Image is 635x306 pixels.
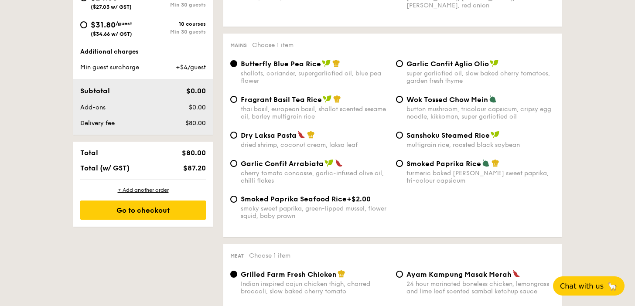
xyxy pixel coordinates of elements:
span: Garlic Confit Aglio Olio [406,60,489,68]
div: thai basil, european basil, shallot scented sesame oil, barley multigrain rice [241,105,389,120]
span: Wok Tossed Chow Mein [406,95,488,104]
input: Garlic Confit Arrabiatacherry tomato concasse, garlic-infused olive oil, chilli flakes [230,160,237,167]
div: Additional charges [80,48,206,56]
div: + Add another order [80,187,206,194]
input: Smoked Paprika Seafood Rice+$2.00smoky sweet paprika, green-lipped mussel, flower squid, baby prawn [230,196,237,203]
input: Ayam Kampung Masak Merah24 hour marinated boneless chicken, lemongrass and lime leaf scented samb... [396,271,403,278]
span: Fragrant Basil Tea Rice [241,95,322,104]
div: super garlicfied oil, slow baked cherry tomatoes, garden fresh thyme [406,70,555,85]
span: Garlic Confit Arrabiata [241,160,324,168]
span: Subtotal [80,87,110,95]
div: Go to checkout [80,201,206,220]
span: Choose 1 item [249,252,290,259]
div: cherry tomato concasse, garlic-infused olive oil, chilli flakes [241,170,389,184]
span: Mains [230,42,247,48]
img: icon-vegan.f8ff3823.svg [491,131,499,139]
span: Add-ons [80,104,106,111]
input: Smoked Paprika Riceturmeric baked [PERSON_NAME] sweet paprika, tri-colour capsicum [396,160,403,167]
div: shallots, coriander, supergarlicfied oil, blue pea flower [241,70,389,85]
span: Min guest surcharge [80,64,139,71]
input: $31.80/guest($34.66 w/ GST)10 coursesMin 30 guests [80,21,87,28]
input: Grilled Farm Fresh ChickenIndian inspired cajun chicken thigh, charred broccoli, slow baked cherr... [230,271,237,278]
div: 10 courses [143,21,206,27]
img: icon-vegan.f8ff3823.svg [323,95,331,103]
span: $31.80 [91,20,116,30]
span: Grilled Farm Fresh Chicken [241,270,337,279]
span: Smoked Paprika Rice [406,160,481,168]
span: Chat with us [560,282,604,290]
img: icon-vegan.f8ff3823.svg [324,159,333,167]
img: icon-chef-hat.a58ddaea.svg [338,270,345,278]
span: Butterfly Blue Pea Rice [241,60,321,68]
div: smoky sweet paprika, green-lipped mussel, flower squid, baby prawn [241,205,389,220]
span: Meat [230,253,244,259]
span: Sanshoku Steamed Rice [406,131,490,139]
div: Indian inspired cajun chicken thigh, charred broccoli, slow baked cherry tomato [241,280,389,295]
img: icon-chef-hat.a58ddaea.svg [332,59,340,67]
input: Wok Tossed Chow Meinbutton mushroom, tricolour capsicum, cripsy egg noodle, kikkoman, super garli... [396,96,403,103]
span: 🦙 [607,281,618,291]
img: icon-spicy.37a8142b.svg [512,270,520,278]
img: icon-spicy.37a8142b.svg [335,159,343,167]
img: icon-chef-hat.a58ddaea.svg [492,159,499,167]
input: Fragrant Basil Tea Ricethai basil, european basil, shallot scented sesame oil, barley multigrain ... [230,96,237,103]
div: turmeric baked [PERSON_NAME] sweet paprika, tri-colour capsicum [406,170,555,184]
div: Min 30 guests [143,29,206,35]
input: Butterfly Blue Pea Riceshallots, coriander, supergarlicfied oil, blue pea flower [230,60,237,67]
span: /guest [116,20,132,27]
span: $80.00 [185,119,206,127]
span: Total (w/ GST) [80,164,130,172]
button: Chat with us🦙 [553,276,625,296]
img: icon-chef-hat.a58ddaea.svg [333,95,341,103]
span: $87.20 [183,164,206,172]
span: Total [80,149,98,157]
span: $0.00 [186,87,206,95]
div: dried shrimp, coconut cream, laksa leaf [241,141,389,149]
img: icon-vegetarian.fe4039eb.svg [489,95,497,103]
div: Min 30 guests [143,2,206,8]
div: multigrain rice, roasted black soybean [406,141,555,149]
span: $80.00 [182,149,206,157]
img: icon-vegan.f8ff3823.svg [322,59,331,67]
img: icon-chef-hat.a58ddaea.svg [307,131,315,139]
span: ($34.66 w/ GST) [91,31,132,37]
img: icon-vegan.f8ff3823.svg [490,59,498,67]
span: Ayam Kampung Masak Merah [406,270,512,279]
span: $0.00 [189,104,206,111]
div: button mushroom, tricolour capsicum, cripsy egg noodle, kikkoman, super garlicfied oil [406,105,555,120]
input: Garlic Confit Aglio Oliosuper garlicfied oil, slow baked cherry tomatoes, garden fresh thyme [396,60,403,67]
span: +$2.00 [347,195,371,203]
span: +$4/guest [176,64,206,71]
span: Choose 1 item [252,41,294,49]
img: icon-vegetarian.fe4039eb.svg [482,159,490,167]
input: Dry Laksa Pastadried shrimp, coconut cream, laksa leaf [230,132,237,139]
img: icon-spicy.37a8142b.svg [297,131,305,139]
div: 24 hour marinated boneless chicken, lemongrass and lime leaf scented sambal ketchup sauce [406,280,555,295]
span: Dry Laksa Pasta [241,131,297,139]
span: Delivery fee [80,119,115,127]
input: Sanshoku Steamed Ricemultigrain rice, roasted black soybean [396,132,403,139]
span: Smoked Paprika Seafood Rice [241,195,347,203]
span: ($27.03 w/ GST) [91,4,132,10]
